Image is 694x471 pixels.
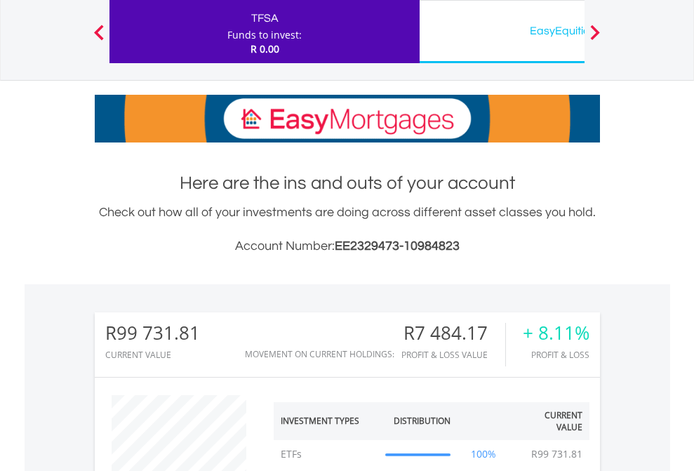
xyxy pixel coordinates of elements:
td: 100% [458,440,510,468]
div: R99 731.81 [105,323,200,343]
div: Movement on Current Holdings: [245,350,394,359]
h1: Here are the ins and outs of your account [95,171,600,196]
img: EasyMortage Promotion Banner [95,95,600,142]
div: Profit & Loss Value [401,350,505,359]
button: Next [581,32,609,46]
button: Previous [85,32,113,46]
span: R 0.00 [251,42,279,55]
div: R7 484.17 [401,323,505,343]
th: Current Value [510,402,589,440]
div: CURRENT VALUE [105,350,200,359]
div: Distribution [394,415,451,427]
div: + 8.11% [523,323,589,343]
div: TFSA [118,8,411,28]
div: Funds to invest: [227,28,302,42]
th: Investment Types [274,402,379,440]
h3: Account Number: [95,237,600,256]
div: Check out how all of your investments are doing across different asset classes you hold. [95,203,600,256]
td: ETFs [274,440,379,468]
span: EE2329473-10984823 [335,239,460,253]
div: Profit & Loss [523,350,589,359]
td: R99 731.81 [524,440,589,468]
